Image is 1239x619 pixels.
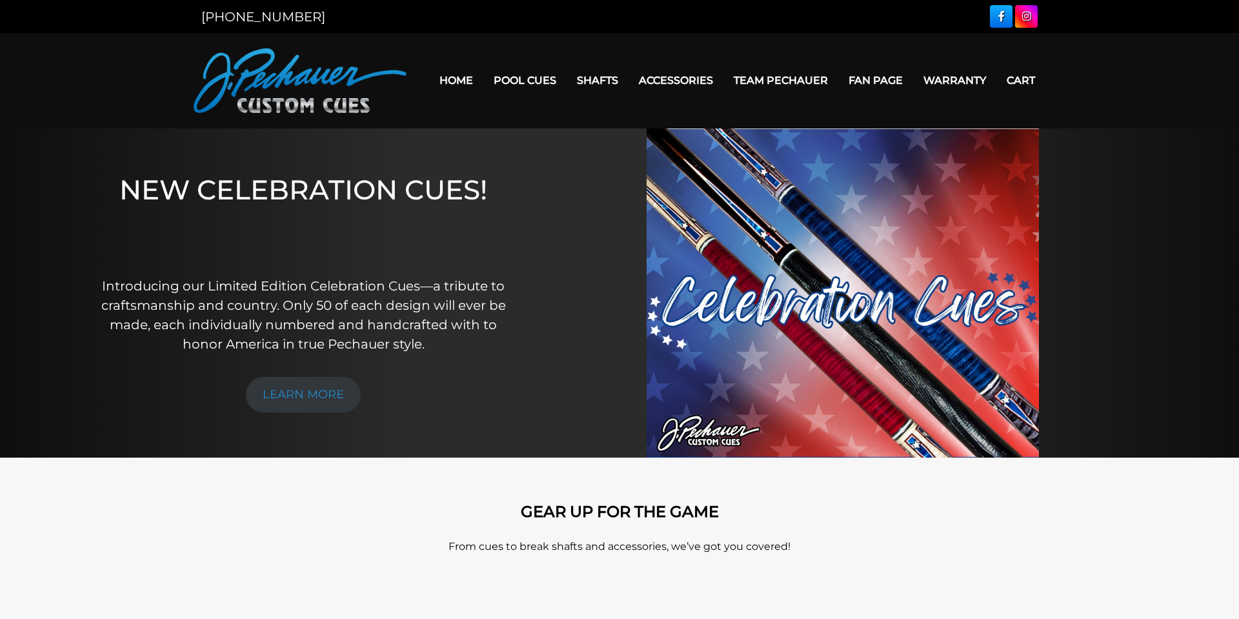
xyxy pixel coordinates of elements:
[99,174,507,258] h1: NEW CELEBRATION CUES!
[194,48,407,113] img: Pechauer Custom Cues
[629,64,723,97] a: Accessories
[567,64,629,97] a: Shafts
[913,64,996,97] a: Warranty
[838,64,913,97] a: Fan Page
[521,502,719,521] strong: GEAR UP FOR THE GAME
[723,64,838,97] a: Team Pechauer
[483,64,567,97] a: Pool Cues
[429,64,483,97] a: Home
[996,64,1045,97] a: Cart
[99,276,507,354] p: Introducing our Limited Edition Celebration Cues—a tribute to craftsmanship and country. Only 50 ...
[252,539,987,554] p: From cues to break shafts and accessories, we’ve got you covered!
[201,9,325,25] a: [PHONE_NUMBER]
[246,377,361,412] a: LEARN MORE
